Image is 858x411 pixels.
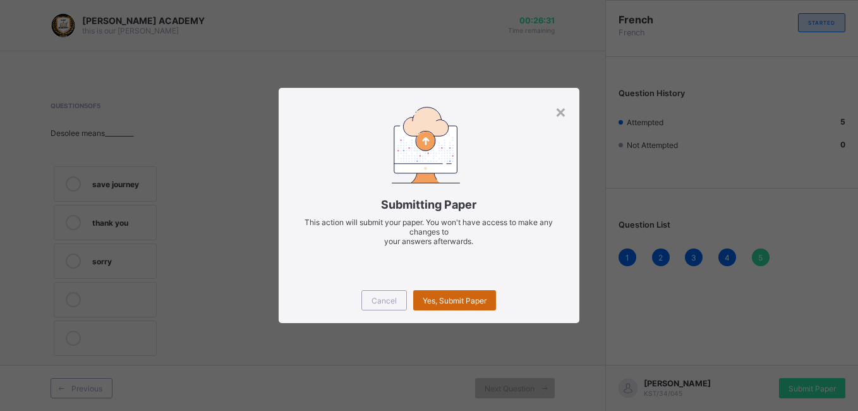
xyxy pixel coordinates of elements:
span: Submitting Paper [298,198,560,211]
span: This action will submit your paper. You won't have access to make any changes to your answers aft... [305,218,553,246]
span: Cancel [372,296,397,305]
div: × [555,101,567,122]
span: Yes, Submit Paper [423,296,486,305]
img: submitting-paper.7509aad6ec86be490e328e6d2a33d40a.svg [392,107,460,183]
